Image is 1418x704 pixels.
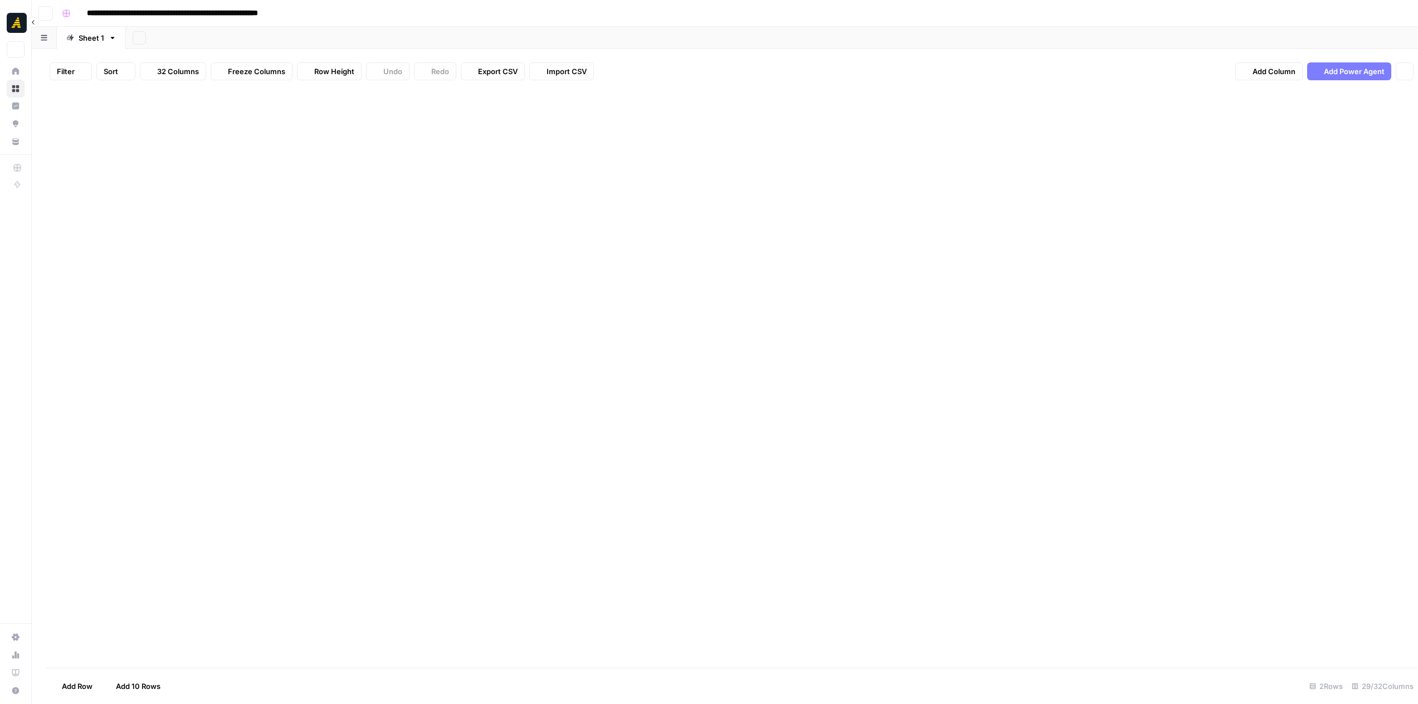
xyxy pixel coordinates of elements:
button: Add 10 Rows [99,677,167,695]
span: Add 10 Rows [116,681,160,692]
button: Sort [96,62,135,80]
a: Learning Hub [7,664,25,682]
button: Row Height [297,62,362,80]
span: Row Height [314,66,354,77]
a: Sheet 1 [57,27,126,49]
button: Help + Support [7,682,25,700]
button: Workspace: Marketers in Demand [7,9,25,37]
button: Export CSV [461,62,525,80]
span: Export CSV [478,66,518,77]
span: Sort [104,66,118,77]
button: Filter [50,62,92,80]
a: Settings [7,628,25,646]
span: 32 Columns [157,66,199,77]
a: Home [7,62,25,80]
span: Filter [57,66,75,77]
span: Undo [383,66,402,77]
span: Redo [431,66,449,77]
a: Your Data [7,133,25,150]
div: Sheet 1 [79,32,104,43]
a: Insights [7,97,25,115]
img: Marketers in Demand Logo [7,13,27,33]
button: Import CSV [529,62,594,80]
a: Browse [7,80,25,98]
button: Undo [366,62,410,80]
a: Opportunities [7,115,25,133]
button: Freeze Columns [211,62,293,80]
button: Add Row [45,677,99,695]
a: Usage [7,646,25,664]
span: Add Row [62,681,92,692]
span: Freeze Columns [228,66,285,77]
span: Import CSV [547,66,587,77]
button: 32 Columns [140,62,206,80]
button: Redo [414,62,456,80]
